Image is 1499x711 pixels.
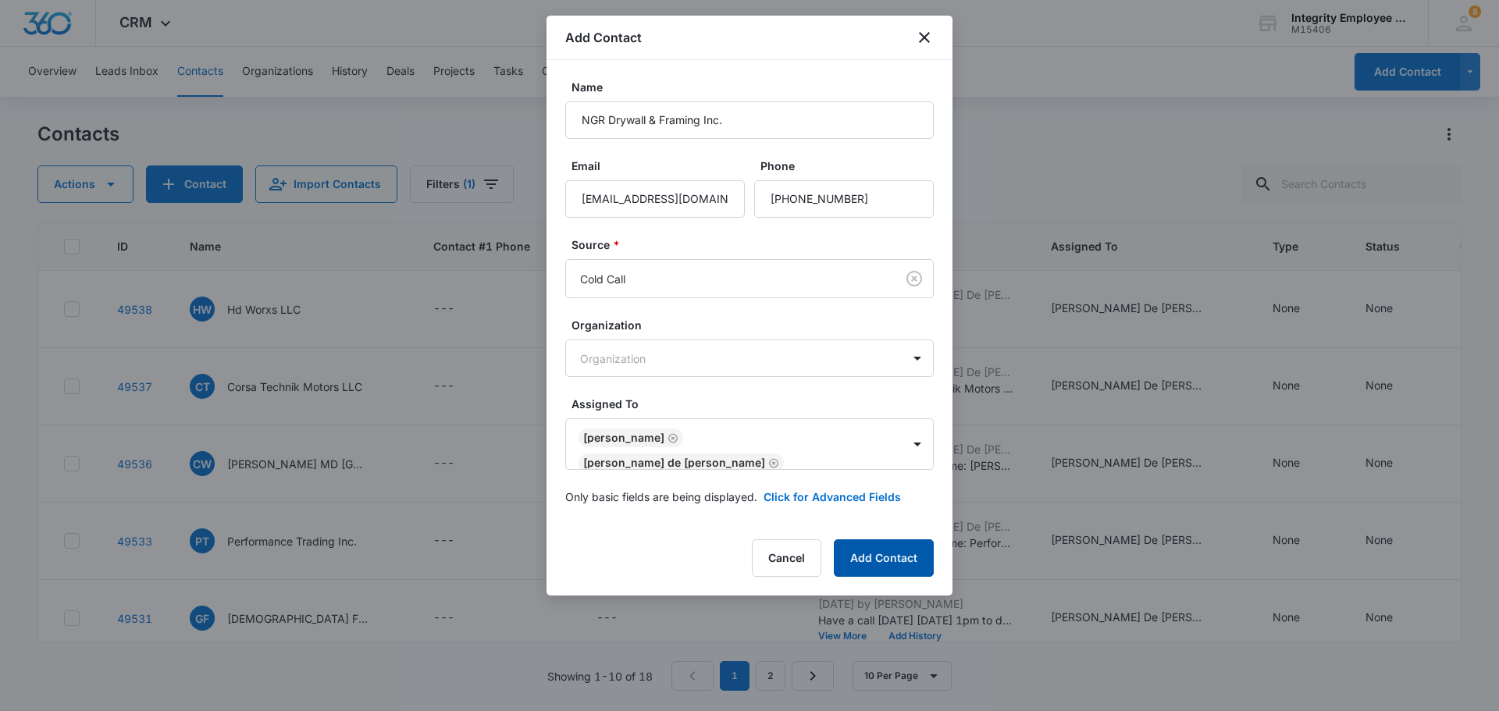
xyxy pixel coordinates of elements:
[754,180,934,218] input: Phone
[764,489,901,505] button: Click for Advanced Fields
[565,101,934,139] input: Name
[915,28,934,47] button: close
[765,457,779,468] div: Remove Daisy De Le Vega
[571,236,940,253] label: Source
[834,539,934,577] button: Add Contact
[571,317,940,333] label: Organization
[664,432,678,443] div: Remove Dan Valentino
[571,396,940,412] label: Assigned To
[583,432,664,443] div: [PERSON_NAME]
[752,539,821,577] button: Cancel
[571,79,940,95] label: Name
[760,158,940,174] label: Phone
[565,180,745,218] input: Email
[583,457,765,468] div: [PERSON_NAME] De [PERSON_NAME]
[565,28,642,47] h1: Add Contact
[571,158,751,174] label: Email
[902,266,927,291] button: Clear
[565,489,757,505] p: Only basic fields are being displayed.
